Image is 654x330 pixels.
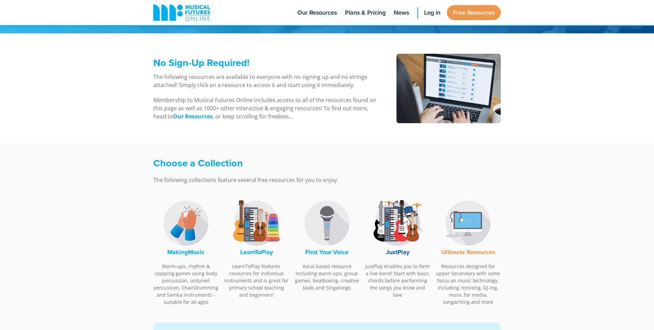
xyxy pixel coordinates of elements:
a: LearnToPlay LogoLearnToPlay LearnToPlay features resources for individual instruments and is grea... [224,194,289,302]
span: No Sign-Up Required! [153,55,249,70]
span: Our Resources [297,8,337,17]
a: Free Resources [447,5,501,20]
font: Ultimate Resources [441,248,495,257]
p: JustPlay enables you to form a live band! Start with basic chords before performing the songs you... [365,263,430,298]
img: JustPlay Logo [372,198,423,249]
p: Membership to Musical Futures Online includes access to all of the resources found on this page a... [153,96,379,120]
a: JustPlay LogoJustPlay JustPlay enables you to form a live band! Start with basic chords before pe... [365,194,430,302]
span: Plans & Pricing [345,8,386,17]
img: MakingMusic Logo [160,198,212,249]
p: LearnToPlay features resources for individual instruments and is great for primary school teachin... [224,263,289,298]
a: Our Resources [173,113,213,120]
a: Find Your Voice LogoFind Your Voice Vocal-based resource including warm-ups, group games, beatbox... [294,194,360,295]
font: Find Your Voice [305,248,348,257]
h3: Choose a Collection [153,157,419,169]
p: Vocal-based resource including warm-ups, group games, beatboxing, creative tasks and Singalongs [294,263,360,291]
p: The following collections feature several free resources for you to enjoy. [153,176,419,184]
font: LearnToPlay [240,248,273,257]
img: Find Your Voice Logo [301,198,353,249]
img: Music Technology Logo [442,198,494,249]
font: JustPlay [386,248,409,257]
span: News [394,8,409,17]
font: MakingMusic [167,248,204,257]
p: Resources designed for upper Secondary with some focus on music technology. Including remixing, D... [435,263,501,306]
span: Log in [424,8,440,17]
p: Warm-ups, rhythm & clapping games using body percussion, untuned percussion, ChairDrumming and Sa... [153,263,219,306]
p: The following resources are available to everyone with no signing up and no strings attached! Sim... [153,73,379,89]
img: LearnToPlay Logo [231,198,282,249]
a: MakingMusic LogoMakingMusic Warm-ups, rhythm & clapping games using body percussion, untuned perc... [153,194,219,309]
strong: Our Resources [173,113,213,120]
a: Music Technology LogoUltimate Resources Resources designed for upper Secondary with some focus on... [435,194,501,309]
